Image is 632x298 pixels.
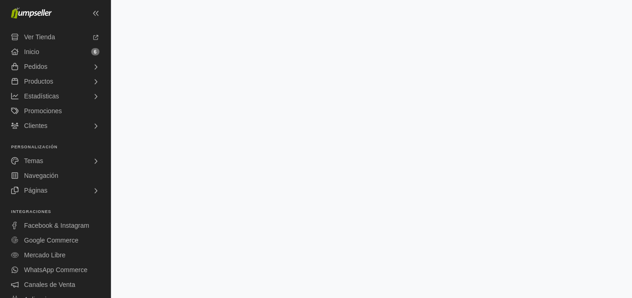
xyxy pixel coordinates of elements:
span: Canales de Venta [24,277,75,292]
span: Mercado Libre [24,248,66,262]
span: Páginas [24,183,48,198]
span: Promociones [24,103,62,118]
span: Inicio [24,44,39,59]
span: Productos [24,74,53,89]
span: Clientes [24,118,48,133]
span: Estadísticas [24,89,59,103]
a: Colapsar Menú [88,6,103,20]
p: Integraciones [11,209,111,214]
span: WhatsApp Commerce [24,262,87,277]
span: Google Commerce [24,233,79,248]
span: Ver Tienda [24,30,55,44]
span: Pedidos [24,59,48,74]
span: Navegación [24,168,58,183]
p: Personalización [11,144,111,150]
span: Temas [24,153,43,168]
span: Facebook & Instagram [24,218,89,233]
span: 6 [91,48,99,55]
